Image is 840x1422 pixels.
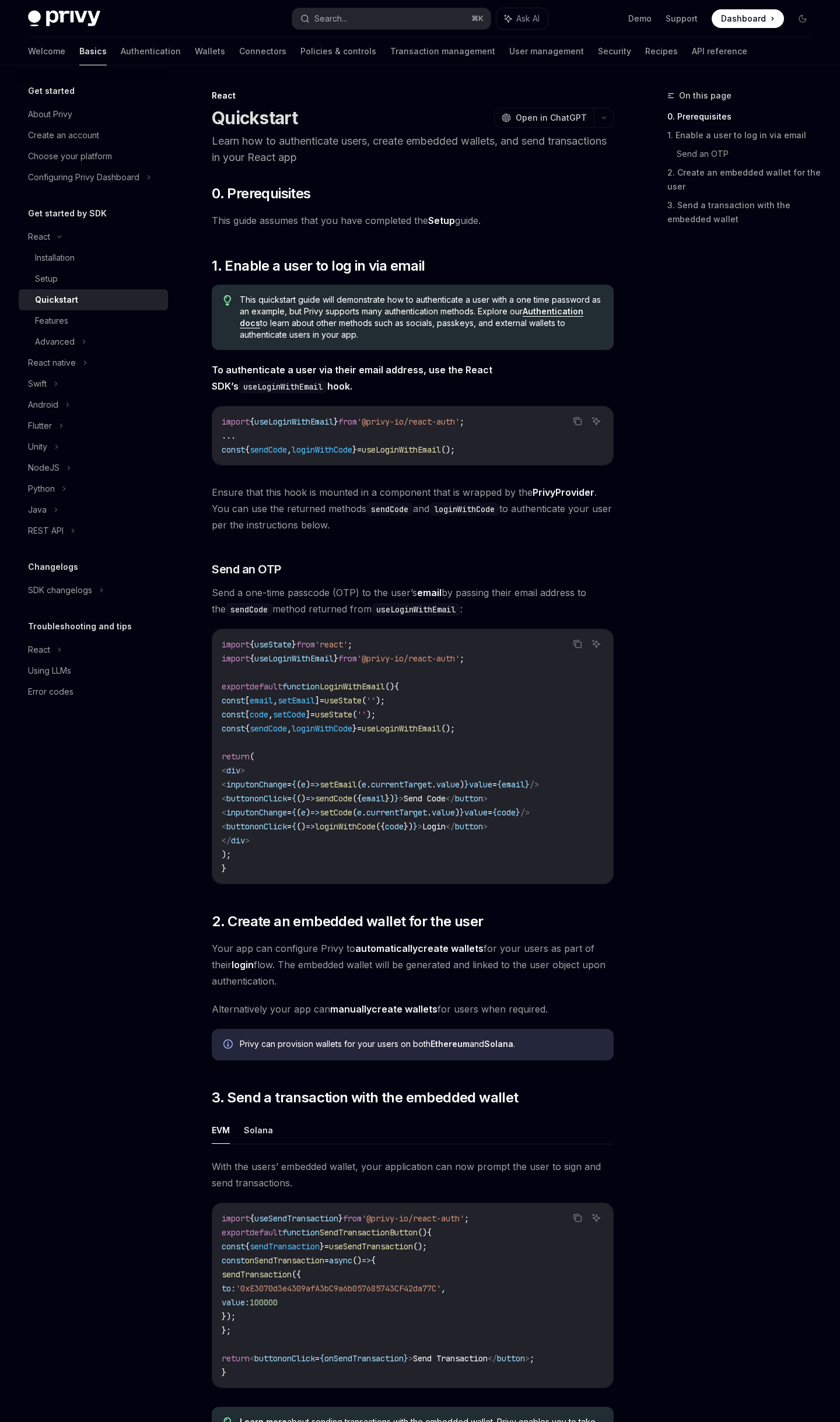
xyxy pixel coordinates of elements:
a: 3. Send a transaction with the embedded wallet [667,196,821,229]
span: { [245,444,250,455]
span: Dashboard [721,13,766,24]
span: const [222,1241,245,1252]
span: email [362,793,385,804]
span: ⌘ K [471,14,484,23]
span: onChange [250,807,287,818]
span: import [222,1213,250,1224]
span: , [287,723,292,734]
span: '' [366,695,376,706]
span: { [250,416,254,427]
a: manuallycreate wallets [330,1003,437,1015]
span: ; [460,416,464,427]
span: email [250,695,273,706]
a: Setup [19,268,168,289]
span: } [460,807,464,818]
span: e [301,779,306,790]
span: ( [296,779,301,790]
span: e [357,807,362,818]
code: sendCode [226,603,272,616]
a: Features [19,310,168,331]
span: { [497,779,502,790]
a: 1. Enable a user to log in via email [667,126,821,145]
span: ( [357,779,362,790]
button: Ask AI [589,636,604,652]
span: to: [222,1283,236,1294]
div: Flutter [28,419,52,433]
div: NodeJS [28,461,60,475]
span: setEmail [278,695,315,706]
span: ({ [292,1269,301,1280]
span: email [502,779,525,790]
button: Copy the contents from the code block [570,1210,585,1225]
p: Learn how to authenticate users, create embedded wallets, and send transactions in your React app [212,133,614,166]
div: Choose your platform [28,149,112,163]
span: = [492,779,497,790]
span: setEmail [320,779,357,790]
span: ({ [352,793,362,804]
span: () [352,1255,362,1266]
span: onSendTransaction [245,1255,324,1266]
span: } [525,779,530,790]
span: Ask AI [516,13,540,24]
button: Solana [244,1116,273,1144]
span: onClick [254,821,287,832]
strong: manually [330,1003,372,1015]
span: onChange [250,779,287,790]
span: 1. Enable a user to log in via email [212,257,425,275]
span: from [343,1213,362,1224]
div: Search... [314,12,347,26]
div: React [212,90,614,101]
div: React [28,230,50,244]
span: code [497,807,516,818]
span: (); [413,1241,427,1252]
span: () [418,1227,427,1238]
span: Send an OTP [212,561,281,577]
h5: Changelogs [28,560,78,574]
span: > [483,821,488,832]
span: This quickstart guide will demonstrate how to authenticate a user with a one time password as an ... [240,294,602,341]
span: useState [254,639,292,650]
span: This guide assumes that you have completed the guide. [212,212,614,229]
span: { [394,681,399,692]
span: , [268,709,273,720]
span: { [427,1227,432,1238]
a: Connectors [239,37,286,65]
code: sendCode [366,503,413,516]
span: [ [245,695,250,706]
button: EVM [212,1116,230,1144]
strong: Solana [484,1039,513,1049]
span: (); [441,444,455,455]
span: } [464,779,469,790]
span: e [362,779,366,790]
span: { [292,807,296,818]
span: > [245,835,250,846]
a: Quickstart [19,289,168,310]
div: Quickstart [35,293,78,307]
span: < [222,793,226,804]
a: Demo [628,13,652,24]
span: /> [520,807,530,818]
span: ({ [376,821,385,832]
span: 0. Prerequisites [212,184,310,203]
div: Create an account [28,128,99,142]
span: } [352,444,357,455]
span: const [222,723,245,734]
span: } [334,416,338,427]
span: '' [357,709,366,720]
span: const [222,1255,245,1266]
a: Support [666,13,698,24]
span: < [222,807,226,818]
span: ; [348,639,352,650]
span: } [222,863,226,874]
span: import [222,653,250,664]
a: Wallets [195,37,225,65]
span: ; [464,1213,469,1224]
span: useLoginWithEmail [254,653,334,664]
div: REST API [28,524,64,538]
a: Dashboard [712,9,784,28]
span: = [310,709,315,720]
span: loginWithCode [292,723,352,734]
span: '@privy-io/react-auth' [357,416,460,427]
span: ] [306,709,310,720]
span: ) [455,807,460,818]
